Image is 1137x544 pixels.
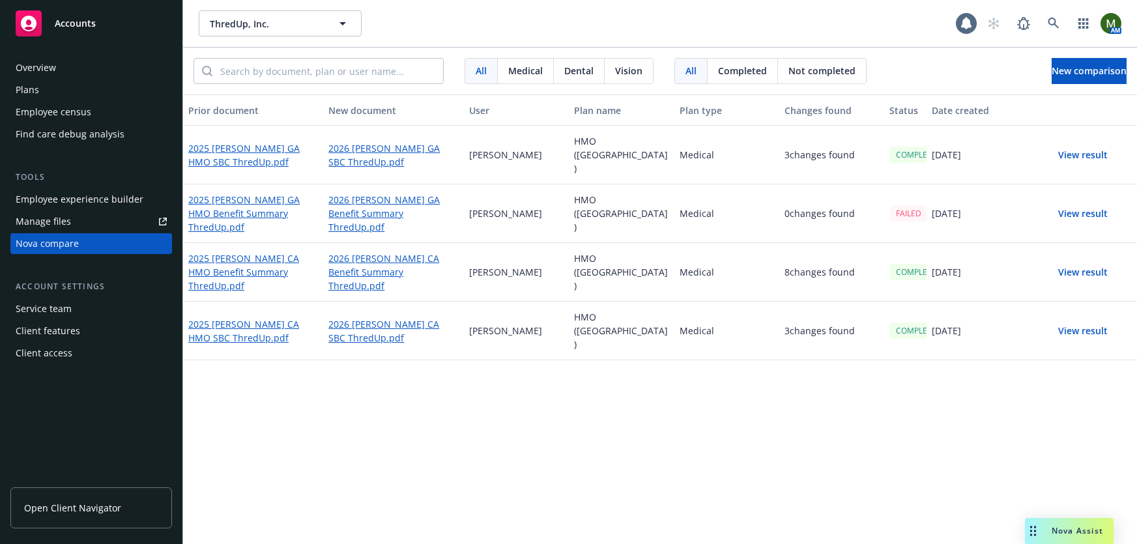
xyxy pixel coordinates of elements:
[674,126,779,184] div: Medical
[10,57,172,78] a: Overview
[569,126,674,184] div: HMO ([GEOGRAPHIC_DATA])
[574,104,669,117] div: Plan name
[569,94,674,126] button: Plan name
[16,298,72,319] div: Service team
[199,10,362,36] button: ThredUp, Inc.
[932,324,961,337] p: [DATE]
[674,243,779,302] div: Medical
[16,189,143,210] div: Employee experience builder
[202,66,212,76] svg: Search
[16,211,71,232] div: Manage files
[1052,58,1127,84] button: New comparison
[16,343,72,364] div: Client access
[569,184,674,243] div: HMO ([GEOGRAPHIC_DATA])
[210,17,323,31] span: ThredUp, Inc.
[188,251,318,293] a: 2025 [PERSON_NAME] CA HMO Benefit Summary ThredUp.pdf
[1101,13,1121,34] img: photo
[784,104,879,117] div: Changes found
[779,94,884,126] button: Changes found
[1052,525,1103,536] span: Nova Assist
[323,94,463,126] button: New document
[569,302,674,360] div: HMO ([GEOGRAPHIC_DATA])
[212,59,443,83] input: Search by document, plan or user name...
[784,265,855,279] p: 8 changes found
[10,321,172,341] a: Client features
[1037,201,1129,227] button: View result
[889,264,949,280] div: COMPLETED
[1037,259,1129,285] button: View result
[16,321,80,341] div: Client features
[569,243,674,302] div: HMO ([GEOGRAPHIC_DATA])
[1037,318,1129,344] button: View result
[932,104,1026,117] div: Date created
[1011,10,1037,36] a: Report a Bug
[10,298,172,319] a: Service team
[889,147,949,163] div: COMPLETED
[55,18,96,29] span: Accounts
[24,501,121,515] span: Open Client Navigator
[784,207,855,220] p: 0 changes found
[328,104,458,117] div: New document
[981,10,1007,36] a: Start snowing
[10,5,172,42] a: Accounts
[16,57,56,78] div: Overview
[1071,10,1097,36] a: Switch app
[469,104,564,117] div: User
[884,94,927,126] button: Status
[10,280,172,293] div: Account settings
[10,233,172,254] a: Nova compare
[328,193,458,234] a: 2026 [PERSON_NAME] GA Benefit Summary ThredUp.pdf
[1041,10,1067,36] a: Search
[188,193,318,234] a: 2025 [PERSON_NAME] GA HMO Benefit Summary ThredUp.pdf
[10,79,172,100] a: Plans
[674,94,779,126] button: Plan type
[16,102,91,122] div: Employee census
[188,104,318,117] div: Prior document
[10,102,172,122] a: Employee census
[10,171,172,184] div: Tools
[1025,518,1041,544] div: Drag to move
[784,324,855,337] p: 3 changes found
[932,265,961,279] p: [DATE]
[932,207,961,220] p: [DATE]
[469,265,542,279] p: [PERSON_NAME]
[469,324,542,337] p: [PERSON_NAME]
[927,94,1031,126] button: Date created
[1052,64,1127,77] span: New comparison
[188,317,318,345] a: 2025 [PERSON_NAME] CA HMO SBC ThredUp.pdf
[16,124,124,145] div: Find care debug analysis
[10,211,172,232] a: Manage files
[889,104,921,117] div: Status
[1037,142,1129,168] button: View result
[464,94,569,126] button: User
[889,205,928,222] div: FAILED
[328,141,458,169] a: 2026 [PERSON_NAME] GA SBC ThredUp.pdf
[788,64,856,78] span: Not completed
[16,233,79,254] div: Nova compare
[328,317,458,345] a: 2026 [PERSON_NAME] CA SBC ThredUp.pdf
[784,148,855,162] p: 3 changes found
[10,124,172,145] a: Find care debug analysis
[328,251,458,293] a: 2026 [PERSON_NAME] CA Benefit Summary ThredUp.pdf
[469,207,542,220] p: [PERSON_NAME]
[183,94,323,126] button: Prior document
[685,64,697,78] span: All
[469,148,542,162] p: [PERSON_NAME]
[10,189,172,210] a: Employee experience builder
[680,104,774,117] div: Plan type
[674,184,779,243] div: Medical
[674,302,779,360] div: Medical
[615,64,642,78] span: Vision
[476,64,487,78] span: All
[718,64,767,78] span: Completed
[1025,518,1114,544] button: Nova Assist
[564,64,594,78] span: Dental
[188,141,318,169] a: 2025 [PERSON_NAME] GA HMO SBC ThredUp.pdf
[10,343,172,364] a: Client access
[16,79,39,100] div: Plans
[508,64,543,78] span: Medical
[932,148,961,162] p: [DATE]
[889,322,949,339] div: COMPLETED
